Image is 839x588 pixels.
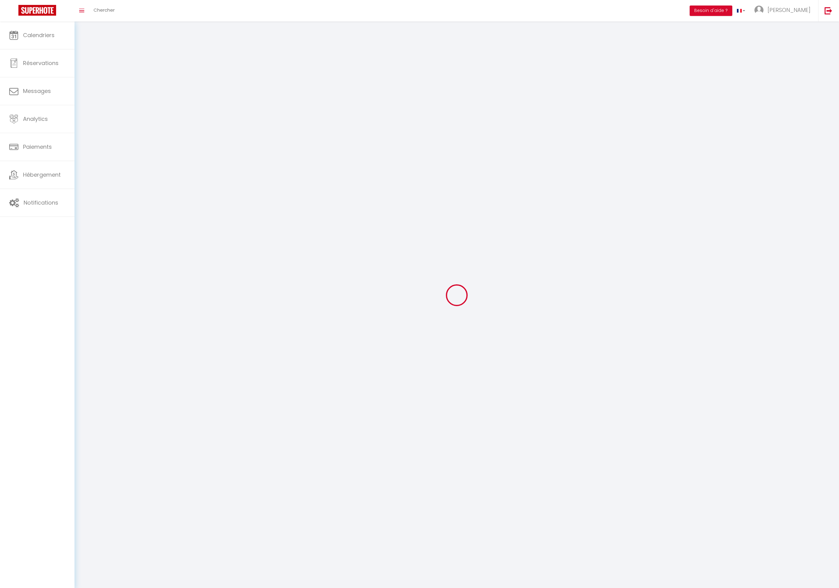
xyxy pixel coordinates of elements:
img: ... [754,6,764,15]
span: [PERSON_NAME] [768,6,810,14]
span: Messages [23,87,51,95]
button: Besoin d'aide ? [690,6,732,16]
span: Réservations [23,59,59,67]
span: Chercher [94,7,115,13]
span: Calendriers [23,31,55,39]
span: Hébergement [23,171,61,179]
span: Analytics [23,115,48,123]
span: Paiements [23,143,52,151]
span: Notifications [24,199,58,206]
img: logout [825,7,832,14]
img: Super Booking [18,5,56,16]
